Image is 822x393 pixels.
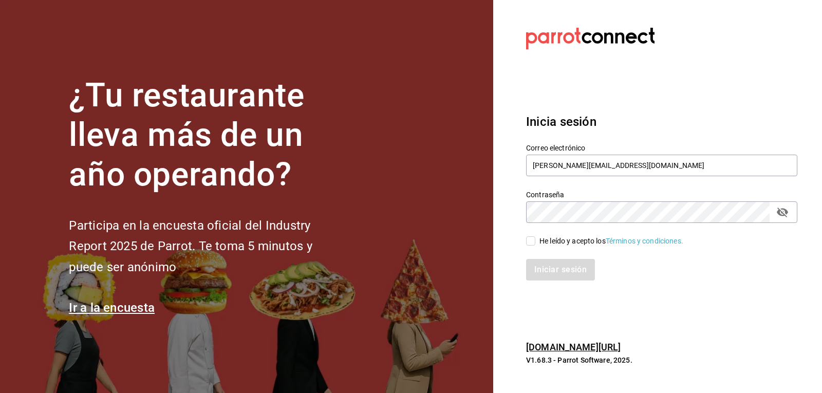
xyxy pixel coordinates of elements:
label: Correo electrónico [526,144,797,152]
h3: Inicia sesión [526,113,797,131]
a: Ir a la encuesta [69,301,155,315]
a: Términos y condiciones. [606,237,683,245]
h1: ¿Tu restaurante lleva más de un año operando? [69,76,346,194]
a: [DOMAIN_NAME][URL] [526,342,621,352]
h2: Participa en la encuesta oficial del Industry Report 2025 de Parrot. Te toma 5 minutos y puede se... [69,215,346,278]
button: passwordField [774,203,791,221]
input: Ingresa tu correo electrónico [526,155,797,176]
p: V1.68.3 - Parrot Software, 2025. [526,355,797,365]
div: He leído y acepto los [539,236,683,247]
label: Contraseña [526,191,797,198]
